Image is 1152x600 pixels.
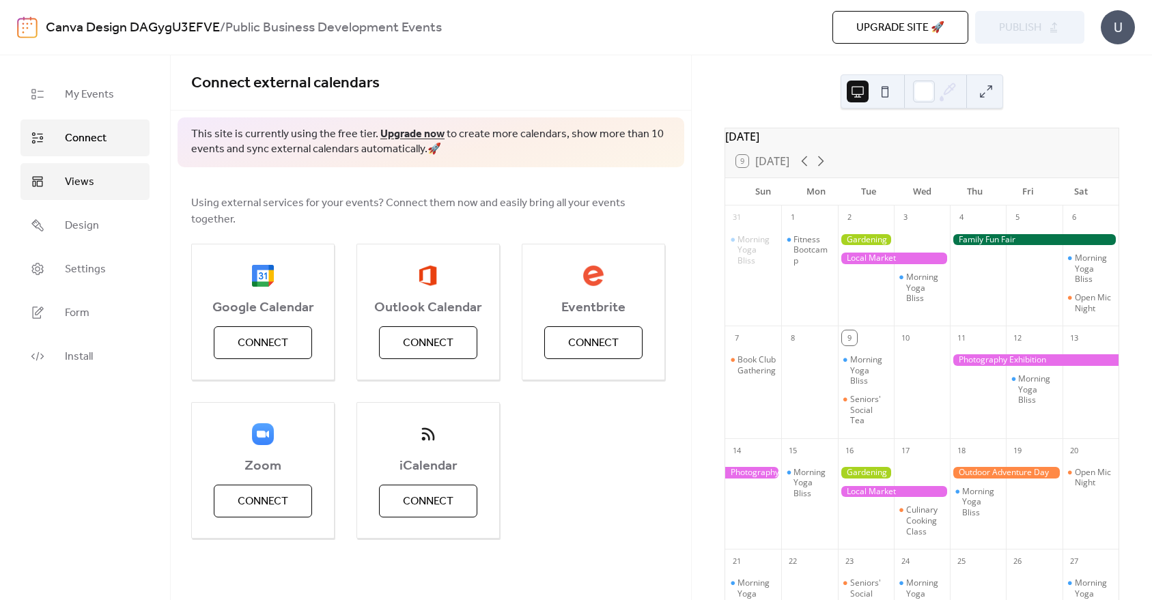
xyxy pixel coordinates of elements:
span: Connect [403,494,453,510]
span: This site is currently using the free tier. to create more calendars, show more than 10 events an... [191,127,671,158]
div: Culinary Cooking Class [894,504,950,537]
div: Fitness Bootcamp [781,234,837,266]
a: Form [20,294,150,331]
span: My Events [65,87,114,103]
div: Sun [736,178,789,205]
div: [DATE] [725,128,1119,145]
span: Connect [65,130,107,147]
img: eventbrite [582,265,604,287]
span: Connect [403,335,453,352]
div: Family Fun Fair [950,234,1119,246]
span: Form [65,305,89,322]
div: Gardening Workshop [838,234,894,246]
div: 25 [954,554,969,569]
a: Connect [20,119,150,156]
div: Morning Yoga Bliss [950,486,1006,518]
button: Connect [379,485,477,517]
div: 7 [729,330,744,345]
button: Connect [544,326,643,359]
div: Morning Yoga Bliss [962,486,1000,518]
div: 4 [954,210,969,225]
a: Upgrade now [380,124,445,145]
span: Zoom [192,458,334,474]
span: Views [65,174,94,190]
div: Seniors' Social Tea [850,394,888,426]
div: Morning Yoga Bliss [1075,253,1113,285]
div: Open Mic Night [1075,467,1113,488]
div: U [1101,10,1135,44]
div: Morning Yoga Bliss [850,354,888,386]
div: 3 [898,210,913,225]
div: 26 [1010,554,1025,569]
span: Upgrade site 🚀 [856,20,944,36]
span: Outlook Calendar [357,300,499,316]
div: 10 [898,330,913,345]
div: 6 [1067,210,1082,225]
div: 21 [729,554,744,569]
span: Using external services for your events? Connect them now and easily bring all your events together. [191,195,671,228]
button: Upgrade site 🚀 [832,11,968,44]
div: 13 [1067,330,1082,345]
span: Connect [568,335,619,352]
div: 11 [954,330,969,345]
div: 31 [729,210,744,225]
span: Settings [65,261,106,278]
div: Fitness Bootcamp [793,234,832,266]
a: Canva Design DAGygU3EFVE [46,15,220,41]
button: Connect [214,326,312,359]
div: Gardening Workshop [838,467,894,478]
button: Connect [379,326,477,359]
b: / [220,15,225,41]
div: 27 [1067,554,1082,569]
div: Morning Yoga Bliss [793,467,832,499]
div: 8 [785,330,800,345]
div: 17 [898,443,913,458]
div: Morning Yoga Bliss [906,272,944,304]
button: Connect [214,485,312,517]
div: 23 [842,554,857,569]
div: 12 [1010,330,1025,345]
div: Open Mic Night [1063,467,1119,488]
div: 9 [842,330,857,345]
div: Book Club Gathering [725,354,781,375]
a: Design [20,207,150,244]
a: My Events [20,76,150,113]
div: Morning Yoga Bliss [737,234,776,266]
div: 2 [842,210,857,225]
div: Morning Yoga Bliss [725,234,781,266]
div: 22 [785,554,800,569]
div: Sat [1054,178,1108,205]
div: 24 [898,554,913,569]
div: Wed [895,178,949,205]
div: Fri [1002,178,1055,205]
div: 20 [1067,443,1082,458]
span: Install [65,349,93,365]
div: Morning Yoga Bliss [1006,373,1062,405]
img: google [252,265,274,287]
span: Eventbrite [522,300,664,316]
div: Morning Yoga Bliss [1018,373,1056,405]
div: Open Mic Night [1063,292,1119,313]
div: Morning Yoga Bliss [1063,253,1119,285]
div: Local Market [838,486,951,498]
span: Connect external calendars [191,68,380,98]
div: 14 [729,443,744,458]
div: Outdoor Adventure Day [950,467,1063,478]
div: Open Mic Night [1075,292,1113,313]
span: Design [65,218,99,234]
div: Photography Exhibition [725,467,781,478]
a: Settings [20,251,150,287]
div: Culinary Cooking Class [906,504,944,537]
img: outlook [419,265,437,287]
div: 1 [785,210,800,225]
div: Tue [843,178,896,205]
div: Morning Yoga Bliss [894,272,950,304]
img: ical [417,423,439,445]
div: Book Club Gathering [737,354,776,375]
span: Google Calendar [192,300,334,316]
b: Public Business Development Events [225,15,442,41]
div: Mon [789,178,843,205]
img: zoom [252,423,274,445]
div: Photography Exhibition [950,354,1119,366]
span: Connect [238,335,288,352]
